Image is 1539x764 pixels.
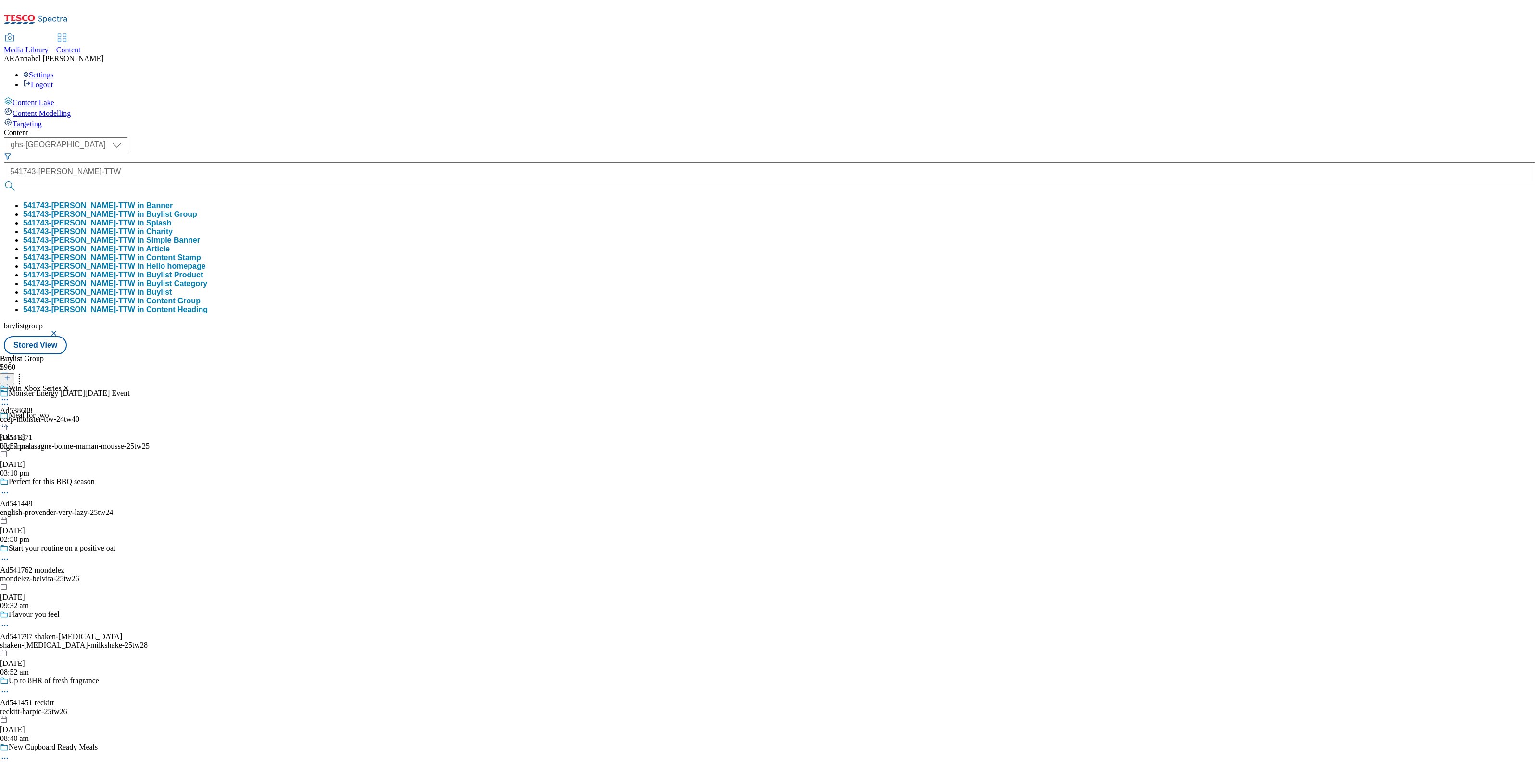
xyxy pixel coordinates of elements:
[9,676,99,685] div: Up to 8HR of fresh fragrance
[4,97,1535,107] a: Content Lake
[146,210,197,218] span: Buylist Group
[23,297,201,305] button: 541743-[PERSON_NAME]-TTW in Content Group
[23,279,207,288] button: 541743-[PERSON_NAME]-TTW in Buylist Category
[13,99,54,107] span: Content Lake
[23,219,172,227] button: 541743-[PERSON_NAME]-TTW in Splash
[4,336,67,354] button: Stored View
[9,477,95,486] div: Perfect for this BBQ season
[146,253,201,262] span: Content Stamp
[23,236,200,245] button: 541743-[PERSON_NAME]-TTW in Simple Banner
[23,80,53,88] a: Logout
[23,305,208,314] button: 541743-[PERSON_NAME]-TTW in Content Heading
[4,118,1535,128] a: Targeting
[4,128,1535,137] div: Content
[9,544,115,552] div: Start your routine on a positive oat
[23,297,201,305] div: 541743-[PERSON_NAME]-TTW in
[146,262,206,270] span: Hello homepage
[13,120,42,128] span: Targeting
[4,152,12,160] svg: Search Filters
[56,46,81,54] span: Content
[23,210,197,219] div: 541743-[PERSON_NAME]-TTW in
[9,384,69,393] div: Win Xbox Series X
[4,34,49,54] a: Media Library
[23,262,206,271] button: 541743-[PERSON_NAME]-TTW in Hello homepage
[4,107,1535,118] a: Content Modelling
[23,210,197,219] button: 541743-[PERSON_NAME]-TTW in Buylist Group
[4,322,43,330] span: buylistgroup
[23,71,54,79] a: Settings
[9,389,130,398] div: Monster Energy [DATE][DATE] Event
[4,46,49,54] span: Media Library
[13,109,71,117] span: Content Modelling
[56,34,81,54] a: Content
[23,262,206,271] div: 541743-[PERSON_NAME]-TTW in
[23,253,201,262] button: 541743-[PERSON_NAME]-TTW in Content Stamp
[14,54,103,63] span: Annabel [PERSON_NAME]
[23,253,201,262] div: 541743-[PERSON_NAME]-TTW in
[4,54,14,63] span: AR
[23,227,173,236] button: 541743-[PERSON_NAME]-TTW in Charity
[23,271,203,279] button: 541743-[PERSON_NAME]-TTW in Buylist Product
[23,245,170,253] button: 541743-[PERSON_NAME]-TTW in Article
[23,201,173,210] button: 541743-[PERSON_NAME]-TTW in Banner
[9,743,98,751] div: New Cupboard Ready Meals
[4,162,1535,181] input: Search
[146,297,201,305] span: Content Group
[23,288,172,297] button: 541743-[PERSON_NAME]-TTW in Buylist
[9,610,60,619] div: Flavour you feel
